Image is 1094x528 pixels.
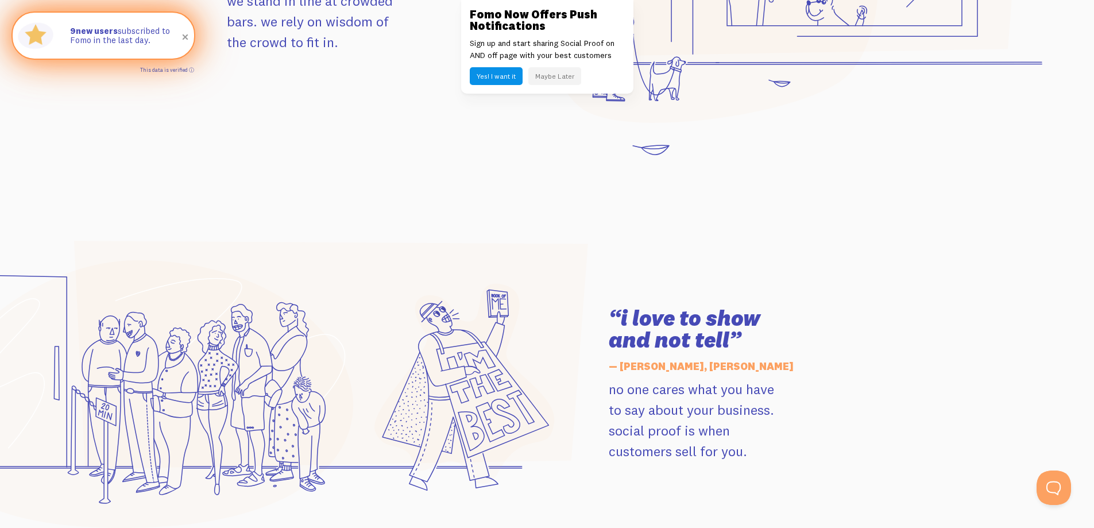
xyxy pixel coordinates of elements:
[70,26,76,36] span: 9
[528,67,581,85] button: Maybe Later
[470,9,625,32] h3: Fomo Now Offers Push Notifications
[140,67,194,73] a: This data is verified ⓘ
[470,67,523,85] button: Yes! I want it
[609,354,868,379] h5: — [PERSON_NAME], [PERSON_NAME]
[70,25,118,36] strong: new users
[1037,471,1071,505] iframe: Help Scout Beacon - Open
[70,26,183,45] p: subscribed to Fomo in the last day.
[609,307,868,351] h3: “i love to show and not tell”
[470,37,625,61] p: Sign up and start sharing Social Proof on AND off page with your best customers
[15,15,56,56] img: Fomo
[609,379,868,461] p: no one cares what you have to say about your business. social proof is when customers sell for you.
